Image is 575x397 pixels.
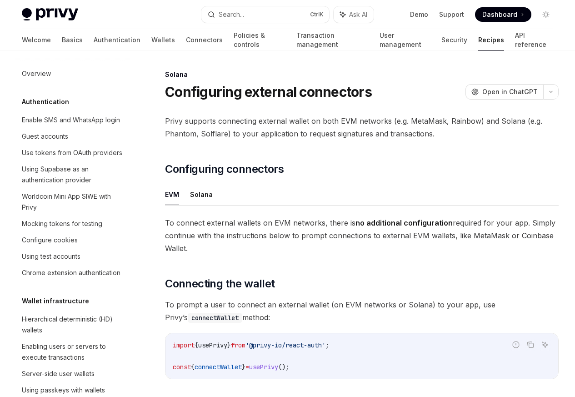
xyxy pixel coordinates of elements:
a: Configure cookies [15,232,131,248]
div: Hierarchical deterministic (HD) wallets [22,314,125,336]
a: Policies & controls [234,29,285,51]
a: Overview [15,65,131,82]
a: User management [380,29,431,51]
a: Authentication [94,29,140,51]
span: Open in ChatGPT [482,87,538,96]
button: Ask AI [334,6,374,23]
a: Dashboard [475,7,531,22]
h1: Configuring external connectors [165,84,372,100]
div: Server-side user wallets [22,368,95,379]
button: Open in ChatGPT [465,84,543,100]
a: Hierarchical deterministic (HD) wallets [15,311,131,338]
span: } [242,363,245,371]
a: Use tokens from OAuth providers [15,145,131,161]
span: usePrivy [198,341,227,349]
span: Connecting the wallet [165,276,275,291]
a: Connectors [186,29,223,51]
img: light logo [22,8,78,21]
span: { [195,341,198,349]
a: Security [441,29,467,51]
div: Using Supabase as an authentication provider [22,164,125,186]
a: Worldcoin Mini App SIWE with Privy [15,188,131,216]
div: Enable SMS and WhatsApp login [22,115,120,126]
span: from [231,341,245,349]
div: Use tokens from OAuth providers [22,147,122,158]
div: Worldcoin Mini App SIWE with Privy [22,191,125,213]
a: Server-side user wallets [15,366,131,382]
div: Mocking tokens for testing [22,218,102,229]
button: Search...CtrlK [201,6,329,23]
span: Dashboard [482,10,517,19]
strong: no additional configuration [355,218,453,227]
a: Enabling users or servers to execute transactions [15,338,131,366]
a: Using Supabase as an authentication provider [15,161,131,188]
a: Mocking tokens for testing [15,216,131,232]
span: import [173,341,195,349]
a: Chrome extension authentication [15,265,131,281]
span: = [245,363,249,371]
span: '@privy-io/react-auth' [245,341,325,349]
span: Ctrl K [310,11,324,18]
a: Wallets [151,29,175,51]
div: Search... [219,9,244,20]
span: (); [278,363,289,371]
span: { [191,363,195,371]
a: Recipes [478,29,504,51]
div: Solana [165,70,559,79]
a: Demo [410,10,428,19]
div: Overview [22,68,51,79]
span: Ask AI [349,10,367,19]
div: Configure cookies [22,235,78,246]
a: Transaction management [296,29,368,51]
span: connectWallet [195,363,242,371]
button: Toggle dark mode [539,7,553,22]
span: ; [325,341,329,349]
div: Enabling users or servers to execute transactions [22,341,125,363]
div: Using test accounts [22,251,80,262]
button: Copy the contents from the code block [525,339,536,351]
a: Basics [62,29,83,51]
a: Welcome [22,29,51,51]
a: Support [439,10,464,19]
button: Report incorrect code [510,339,522,351]
button: Solana [190,184,213,205]
span: Configuring connectors [165,162,284,176]
a: Guest accounts [15,128,131,145]
span: const [173,363,191,371]
a: Enable SMS and WhatsApp login [15,112,131,128]
span: } [227,341,231,349]
a: API reference [515,29,553,51]
span: Privy supports connecting external wallet on both EVM networks (e.g. MetaMask, Rainbow) and Solan... [165,115,559,140]
div: Guest accounts [22,131,68,142]
span: usePrivy [249,363,278,371]
button: Ask AI [539,339,551,351]
span: To connect external wallets on EVM networks, there is required for your app. Simply continue with... [165,216,559,255]
button: EVM [165,184,179,205]
h5: Authentication [22,96,69,107]
div: Chrome extension authentication [22,267,120,278]
div: Using passkeys with wallets [22,385,105,396]
code: connectWallet [188,313,242,323]
span: To prompt a user to connect an external wallet (on EVM networks or Solana) to your app, use Privy... [165,298,559,324]
a: Using test accounts [15,248,131,265]
h5: Wallet infrastructure [22,296,89,307]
